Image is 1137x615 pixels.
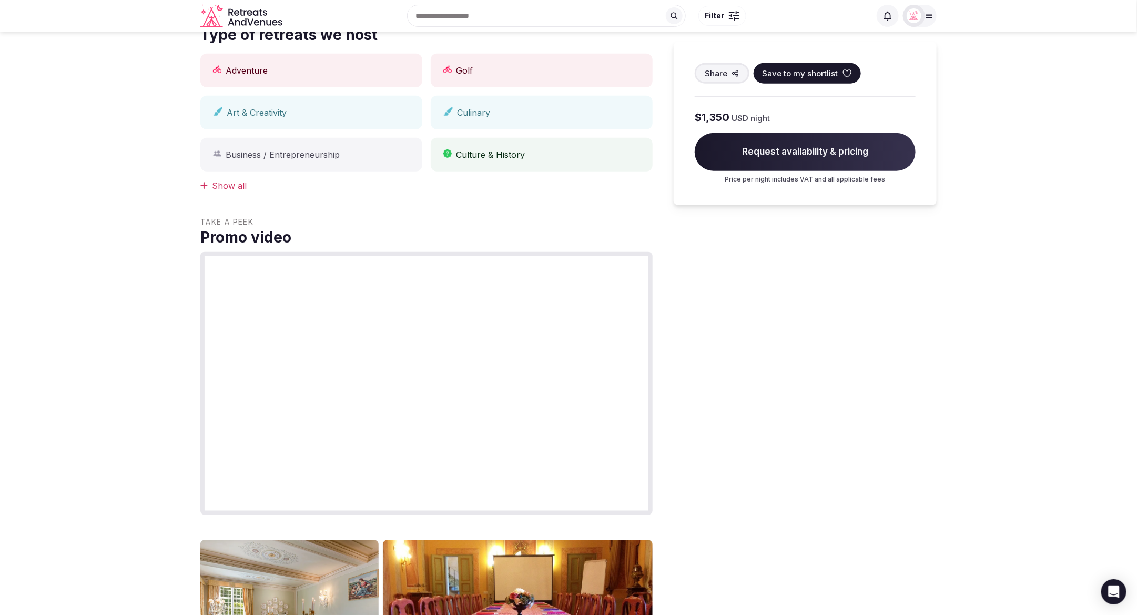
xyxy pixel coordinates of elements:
[750,113,770,124] span: night
[200,180,653,191] div: Show all
[705,11,725,21] span: Filter
[705,68,727,79] span: Share
[200,227,653,248] span: Promo video
[695,63,749,84] button: Share
[205,256,648,511] iframe: Venue promo video
[732,113,748,124] span: USD
[200,217,653,227] span: Take a peek
[698,6,746,26] button: Filter
[1101,579,1126,604] div: Open Intercom Messenger
[695,175,916,184] p: Price per night includes VAT and all applicable fees
[762,68,838,79] span: Save to my shortlist
[695,133,916,171] span: Request availability & pricing
[754,63,861,84] button: Save to my shortlist
[200,4,285,28] svg: Retreats and Venues company logo
[907,8,921,23] img: miaceralde
[695,110,729,125] span: $1,350
[200,4,285,28] a: Visit the homepage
